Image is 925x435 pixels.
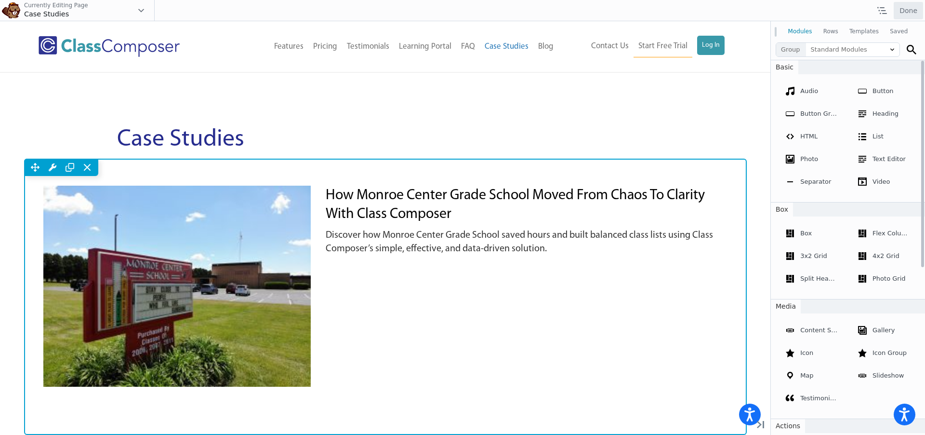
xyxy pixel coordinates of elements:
a: Features [269,15,308,36]
span: Slideshow [872,372,904,379]
span: Split Header [800,275,839,282]
a: Log In [697,14,725,34]
a: Contact Us [586,14,634,36]
span: Gallery [872,326,895,334]
button: Templates [844,23,885,41]
a: Testimonials [342,15,394,36]
span: 3x2 Grid [800,252,827,259]
span: Box [800,230,812,237]
span: Media [771,299,801,313]
span: HTML [800,133,818,140]
span: Video [872,178,890,185]
button: Done [894,2,923,19]
span: 4x2 Grid [872,252,899,259]
span: Audio [800,87,818,95]
img: beaver.png [2,2,20,18]
h1: Case Studies [117,102,654,136]
a: Pricing [308,15,342,36]
span: Button [872,87,894,95]
span: Actions [771,419,805,433]
div: Case Studies [24,9,128,19]
nav: Header Menu [558,14,725,36]
span: Text Editor [872,155,906,163]
a: Case Studies [480,15,533,36]
img: Class Composer [39,15,180,36]
span: Icon Group [872,349,907,356]
img: Monroe Center School [43,164,311,366]
a: Learning Portal [394,15,456,36]
span: Button Group [800,110,842,117]
span: Flex Columns [872,230,914,237]
nav: Header Menu [219,15,559,36]
span: Group [776,43,806,56]
div: Currently Editing Page [24,2,128,9]
p: Discover how Monroe Center Grade School saved hours and built balanced class lists using Class Co... [326,207,727,234]
button: Outline [872,2,892,19]
span: Icon [800,349,813,356]
span: Photo Grid [872,275,906,282]
span: Photo [800,155,818,163]
button: Rows [818,23,844,41]
a: Blog [533,15,558,36]
span: Separator [800,178,831,185]
span: Standard Modules [806,43,899,56]
a: FAQ [456,15,480,36]
span: Map [800,372,813,379]
span: Testimonials [800,394,839,402]
span: List [872,133,884,140]
button: Group Standard Modules [776,42,900,57]
button: Saved [885,23,913,41]
span: Box [771,203,793,217]
a: Start Free Trial [634,14,692,36]
span: Heading [872,110,899,117]
span: Basic [771,60,798,74]
a: How Monroe Center Grade School Moved from Chaos to Clarity with Class Composer [326,167,705,201]
button: Modules [782,23,818,41]
span: Content Slider [800,326,845,334]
